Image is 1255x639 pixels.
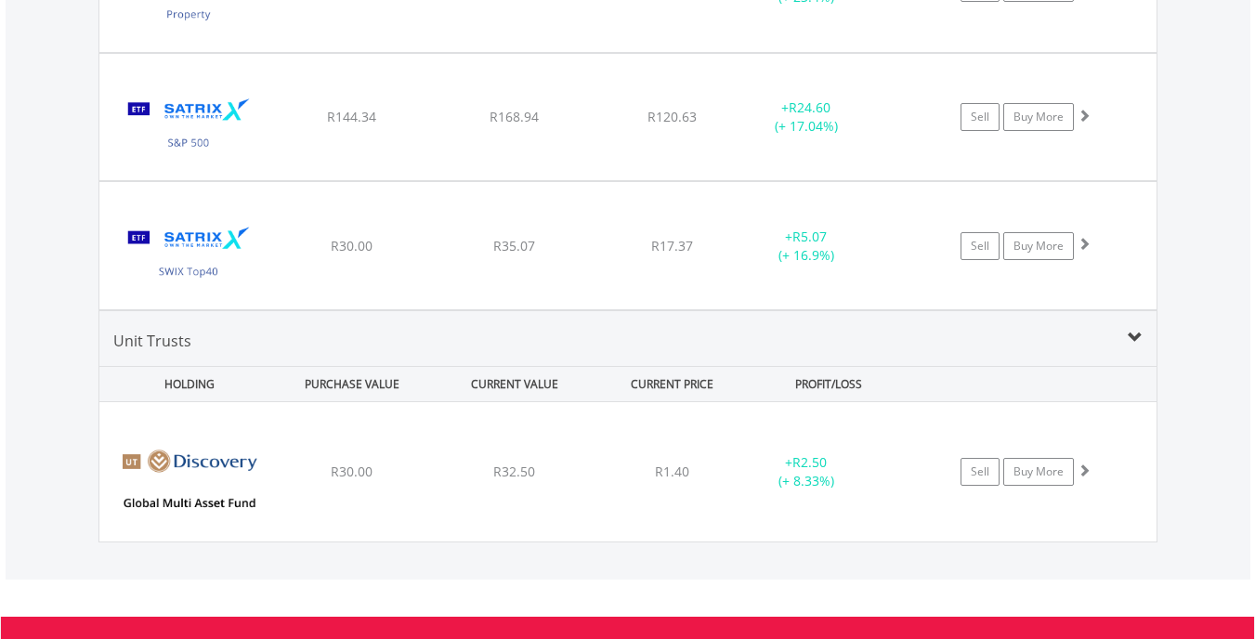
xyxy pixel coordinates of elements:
span: R168.94 [490,108,539,125]
span: R35.07 [493,237,535,254]
a: Buy More [1003,232,1074,260]
span: R120.63 [647,108,697,125]
span: R30.00 [331,463,373,480]
div: HOLDING [100,367,269,401]
img: UT.ZA.DWWBI.png [109,425,268,537]
span: R144.34 [327,108,376,125]
span: Unit Trusts [113,331,191,351]
img: TFSA.STX500.png [109,77,268,176]
div: CURRENT VALUE [436,367,595,401]
span: R2.50 [792,453,827,471]
div: + (+ 16.9%) [737,228,877,265]
img: TFSA.STXSWX.png [109,205,268,305]
div: PROFIT/LOSS [750,367,909,401]
a: Sell [961,232,1000,260]
div: + (+ 8.33%) [737,453,877,490]
div: + (+ 17.04%) [737,98,877,136]
div: CURRENT PRICE [597,367,745,401]
span: R1.40 [655,463,689,480]
div: PURCHASE VALUE [273,367,432,401]
a: Sell [961,103,1000,131]
span: R5.07 [792,228,827,245]
span: R17.37 [651,237,693,254]
span: R30.00 [331,237,373,254]
a: Buy More [1003,458,1074,486]
span: R24.60 [789,98,830,116]
a: Sell [961,458,1000,486]
a: Buy More [1003,103,1074,131]
span: R32.50 [493,463,535,480]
